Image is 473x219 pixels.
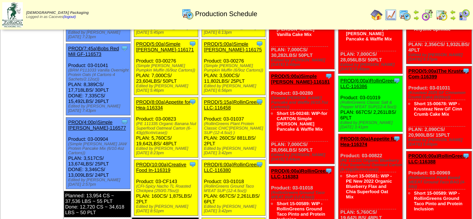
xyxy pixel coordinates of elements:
div: Product: 03-01018 PLAN: 667CS / 2,261LBS / 6PLT [202,160,265,216]
a: PROD(7:45a)Bobs Red Mill GF-116573 [68,46,119,57]
div: (Krusteaz 2025 GF Cinnamon Crumb Cake (8/20oz)) [408,91,472,100]
div: (RollinGreens Classic Salt & Pepper M'EAT SUP(12-4.5oz)) [340,100,402,109]
img: Tooltip [256,40,263,48]
div: Edited by [PERSON_NAME] [DATE] 3:42pm [204,204,265,213]
a: PROD(6:00a)RollinGreens LLC-116383 [271,168,331,179]
a: Short 15-00678: WIP - Krusteaz New GF Cinn Crumb Cake Mix [414,101,462,117]
div: Product: 03-01041 PLAN: 8,389CS / 17,718LBS / 30PLT DONE: 7,335CS / 15,492LBS / 26PLT [66,44,130,115]
img: Tooltip [189,40,196,48]
div: (Simple [PERSON_NAME] Pancake and Waffle (6/10.7oz Cartons)) [271,96,334,109]
div: Product: 03-00904 PLAN: 3,517CS / 13,674LBS / 25PLT DONE: 3,346CS / 13,009LBS / 24PLT [66,118,130,189]
img: Tooltip [462,152,470,159]
div: Edited by [PERSON_NAME] [DATE] 5:40pm [340,63,402,72]
img: arrowright.gif [413,15,419,21]
img: home.gif [371,9,383,21]
div: Edited by [PERSON_NAME] [DATE] 5:40pm [271,58,334,67]
a: PROD(5:00a)Simple [PERSON_NAME]-116181 [271,73,330,85]
a: PROD(5:00a)The Krusteaz Com-116399 [408,68,469,79]
a: PROD(6:00a)RollinGreens LLC-116388 [408,153,468,164]
img: arrowleft.gif [413,9,419,15]
div: Edited by [PERSON_NAME] [DATE] 3:41pm [340,121,402,130]
div: Product: 03-01019 PLAN: 667CS / 2,261LBS / 6PLT [338,76,402,132]
a: Short 15-00589: WIP - RollinGreens Ground Taco Pinto and Protein Inclusion [414,191,463,212]
div: Edited by [PERSON_NAME] [DATE] 2:57pm [68,178,130,187]
div: (Simple [PERSON_NAME] Pumpkin Muffin (6/9oz Cartons)) [136,64,198,73]
a: PROD(10:00a)Creative Food In-116319 [136,162,186,173]
img: Tooltip [189,98,196,106]
div: (RollinGreens Plant Based MEEAT Ground Taco BAG (4-5lb)) [408,176,472,189]
a: PROD(5:00a)Simple [PERSON_NAME]-116171 [136,41,194,52]
div: Edited by [PERSON_NAME] [DATE] 5:46pm [136,84,198,93]
img: zoroco-logo-small.webp [2,2,23,27]
div: Edited by [PERSON_NAME] [DATE] 5:37pm [408,53,472,62]
div: (RollinGreens Ground Taco M'EAT SUP (12-4.5oz)) [204,184,265,193]
a: PROD(5:15a)RollinGreens LLC-116458 [204,99,261,110]
div: Edited by [PERSON_NAME] [DATE] 8:51pm [136,204,198,213]
a: PROD(6:00a)RollinGreens LLC-116386 [340,78,398,89]
a: PROD(8:00a)Appetite for Hea-116334 [136,99,190,110]
img: arrowright.gif [450,15,456,21]
div: Product: 03-CF143 PLAN: 160CS / 1,875LBS / 2PLT [134,160,198,216]
div: Product: 03-00276 PLAN: 7,000CS / 23,604LBS / 50PLT [134,39,198,95]
div: (RollinGreens Ground Taco M'EAT SUP (12-4.5oz)) [271,191,334,200]
img: Tooltip [462,67,470,74]
img: Tooltip [325,167,332,174]
span: Logged in as Caceves [26,11,89,19]
div: Edited by [PERSON_NAME] [DATE] 3:42pm [204,146,265,155]
div: Edited by [PERSON_NAME] [DATE] 5:40pm [408,138,472,147]
img: calendarinout.gif [436,9,448,21]
div: (BRM P111033 Vanilla Overnight Protein Oats (4 Cartons-4 Sachets/2.12oz)) [68,68,130,82]
a: PROD(5:00a)Simple [PERSON_NAME]-116175 [204,41,262,52]
div: (CFI-Spicy Nacho TL Roasted Chickpea (250/0.75oz)) [136,184,198,193]
div: Planned: 13,954 CS ~ 37,536 LBS ~ 55 PLT Done: 12,720 CS ~ 34,618 LBS ~ 50 PLT [64,191,131,217]
div: (PE 111335 Organic Banana Nut Superfood Oatmeal Carton (6-43g)(6crtn/case)) [136,122,198,135]
div: (RollinGreens Plant Protein Classic CHIC'[PERSON_NAME] SUP (12-4.5oz) ) [204,122,265,135]
img: calendarcustomer.gif [458,9,470,21]
a: Short 15-00248: WIP-for CARTON Simple [PERSON_NAME] Pancake & Waffle Mix [277,111,327,132]
img: Tooltip [121,45,128,52]
div: (PE 111331 Organic Blueberry Flax Superfood Oatmeal Carton (6-43g)(6crtn/case)) [340,158,402,172]
div: Product: 03-00276 PLAN: 3,500CS / 11,802LBS / 25PLT [202,39,265,95]
a: PROD(8:00a)Appetite for Hea-116374 [340,136,397,147]
img: Tooltip [189,161,196,168]
a: Short 15-00581: WIP - PE New 2022 Organic Blueberry Flax and Chia Superfood Oat Mix [346,173,392,200]
img: Tooltip [121,118,128,126]
div: Edited by [PERSON_NAME] [DATE] 6:56pm [204,84,265,93]
div: Product: 03-00280 PLAN: 7,000CS / 28,056LBS / 50PLT [269,72,334,164]
img: Tooltip [256,98,263,106]
a: PROD(4:00p)Simple [PERSON_NAME]-116577 [68,119,126,131]
img: Tooltip [325,72,332,80]
img: Tooltip [256,161,263,168]
div: Product: 03-01031 PLAN: 2,090CS / 20,900LBS / 15PLT [406,66,472,149]
img: calendarblend.gif [421,9,433,21]
img: calendarprod.gif [182,8,194,20]
div: (Simple [PERSON_NAME] JAW Protein Pancake Mix (6/10.4oz Cartons)) [68,142,130,155]
div: Product: 03-00823 PLAN: 5,760CS / 19,642LBS / 48PLT [134,97,198,158]
a: (logout) [63,15,76,19]
div: (Simple [PERSON_NAME] Pumpkin Muffin (6/9oz Cartons)) [204,64,265,73]
a: PROD(6:00a)RollinGreens LLC-116380 [204,162,261,173]
img: line_graph.gif [385,9,397,21]
span: Production Schedule [195,10,257,18]
img: Tooltip [393,77,400,84]
div: Product: 03-01037 PLAN: 260CS / 881LBS / 2PLT [202,97,265,158]
div: Edited by [PERSON_NAME] [DATE] 7:23pm [68,30,130,39]
img: Tooltip [393,135,400,142]
div: Edited by [PERSON_NAME] [DATE] 7:43pm [68,104,130,113]
span: [DEMOGRAPHIC_DATA] Packaging [26,11,89,15]
img: calendarprod.gif [399,9,411,21]
div: Edited by [PERSON_NAME] [DATE] 8:23pm [136,146,198,155]
img: arrowleft.gif [450,9,456,15]
div: Edited by [PERSON_NAME] [DATE] 5:44pm [271,153,334,162]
